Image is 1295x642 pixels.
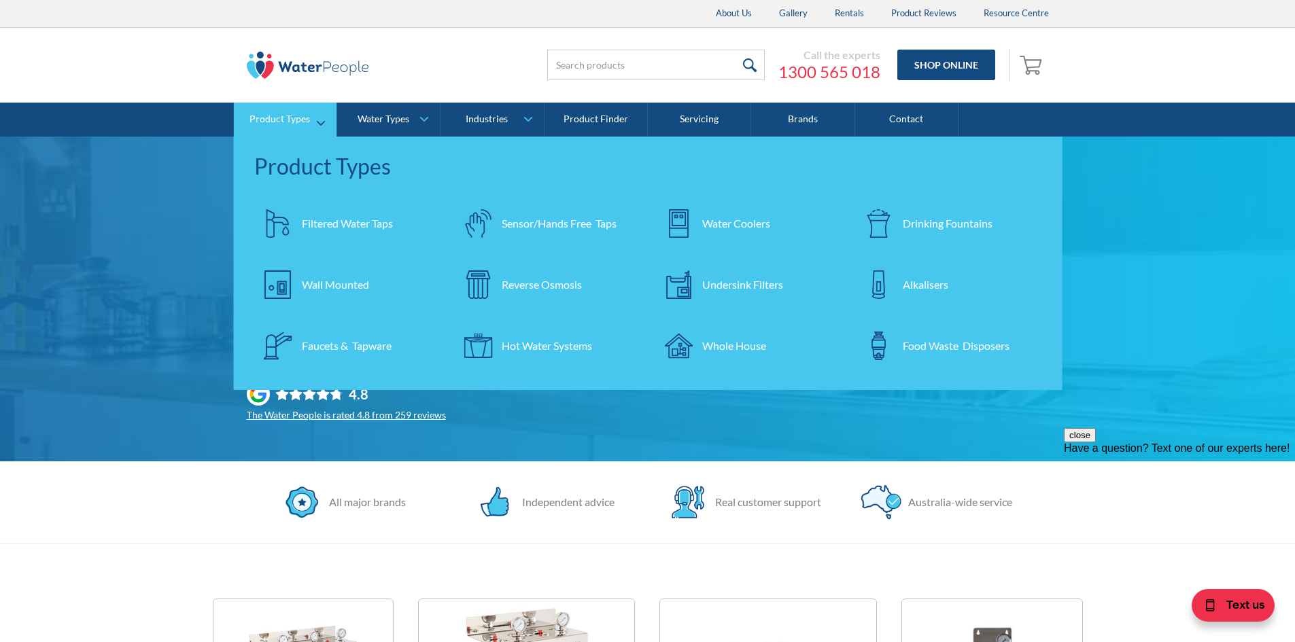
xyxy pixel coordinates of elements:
[502,215,617,232] div: Sensor/Hands Free Taps
[247,410,769,421] div: The Water People is rated 4.8 from 259 reviews
[648,103,751,137] a: Servicing
[254,150,1042,183] div: Product Types
[254,261,441,308] a: Wall Mounted
[454,261,641,308] a: Reverse Osmosis
[855,200,1042,247] a: Drinking Fountains
[1020,54,1046,75] img: shopping cart
[502,277,582,293] div: Reverse Osmosis
[702,338,766,354] div: Whole House
[454,200,641,247] a: Sensor/Hands Free Taps
[855,261,1042,308] a: Alkalisers
[655,200,842,247] a: Water Coolers
[1159,574,1295,642] iframe: podium webchat widget bubble
[778,62,880,82] a: 1300 565 018
[903,338,1009,354] div: Food Waste Disposers
[708,494,821,510] div: Real customer support
[254,200,441,247] a: Filtered Water Taps
[337,103,440,137] a: Water Types
[897,50,995,80] a: Shop Online
[466,113,508,125] div: Industries
[901,494,1012,510] div: Australia-wide service
[234,103,336,137] a: Product Types
[358,113,409,125] div: Water Types
[778,48,880,62] div: Call the experts
[349,385,368,403] div: 4.8
[254,322,441,370] a: Faucets & Tapware
[702,277,783,293] div: Undersink Filters
[302,338,392,354] div: Faucets & Tapware
[1064,428,1295,591] iframe: podium webchat widget prompt
[1016,49,1049,82] a: Open empty cart
[547,50,765,80] input: Search products
[249,113,310,125] div: Product Types
[655,261,842,308] a: Undersink Filters
[515,494,615,510] div: Independent advice
[322,494,406,510] div: All major brands
[275,385,769,403] div: Rating: 4.8 out of 5
[502,338,592,354] div: Hot Water Systems
[855,322,1042,370] a: Food Waste Disposers
[441,103,543,137] a: Industries
[702,215,770,232] div: Water Coolers
[302,277,369,293] div: Wall Mounted
[545,103,648,137] a: Product Finder
[903,215,992,232] div: Drinking Fountains
[751,103,854,137] a: Brands
[903,277,948,293] div: Alkalisers
[247,52,369,79] img: The Water People
[855,103,959,137] a: Contact
[454,322,641,370] a: Hot Water Systems
[655,322,842,370] a: Whole House
[302,215,393,232] div: Filtered Water Taps
[234,137,1063,390] nav: Product Types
